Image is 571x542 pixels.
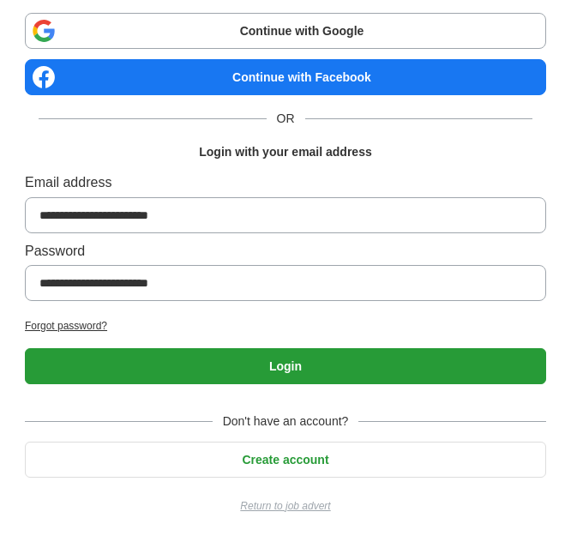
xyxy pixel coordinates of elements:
a: Create account [25,453,546,467]
label: Email address [25,172,546,194]
a: Continue with Facebook [25,59,546,95]
button: Create account [25,442,546,478]
a: Forgot password? [25,318,546,334]
span: OR [267,109,305,128]
label: Password [25,240,546,262]
span: Don't have an account? [213,412,359,431]
button: Login [25,348,546,384]
a: Return to job advert [25,498,546,515]
a: Continue with Google [25,13,546,49]
h1: Login with your email address [199,142,371,161]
